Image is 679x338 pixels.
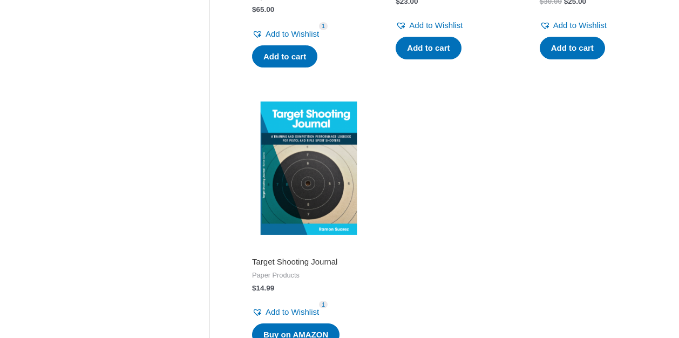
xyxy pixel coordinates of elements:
iframe: Customer reviews powered by Trustpilot [252,241,365,254]
a: Add to Wishlist [252,305,319,320]
bdi: 14.99 [252,284,274,292]
a: Add to cart: “Book - A Shot at History” [540,37,605,59]
span: Paper Products [252,271,365,280]
a: Add to cart: “Cuaderno de Tiro” [396,37,461,59]
a: Add to Wishlist [252,26,319,42]
span: 1 [319,301,328,309]
a: Add to Wishlist [396,18,463,33]
span: Add to Wishlist [553,21,607,30]
span: $ [252,284,256,292]
span: Add to Wishlist [266,307,319,316]
h2: Target Shooting Journal [252,256,365,267]
img: Target Shooting Journal [242,102,375,234]
span: Add to Wishlist [266,29,319,38]
span: Add to Wishlist [409,21,463,30]
span: 1 [319,22,328,30]
a: Add to cart: “Book - INSIGHTS - A Deep Dive Into Champions' Minds” [252,45,317,68]
a: Add to Wishlist [540,18,607,33]
bdi: 65.00 [252,5,274,13]
a: Target Shooting Journal [252,256,365,271]
span: $ [252,5,256,13]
